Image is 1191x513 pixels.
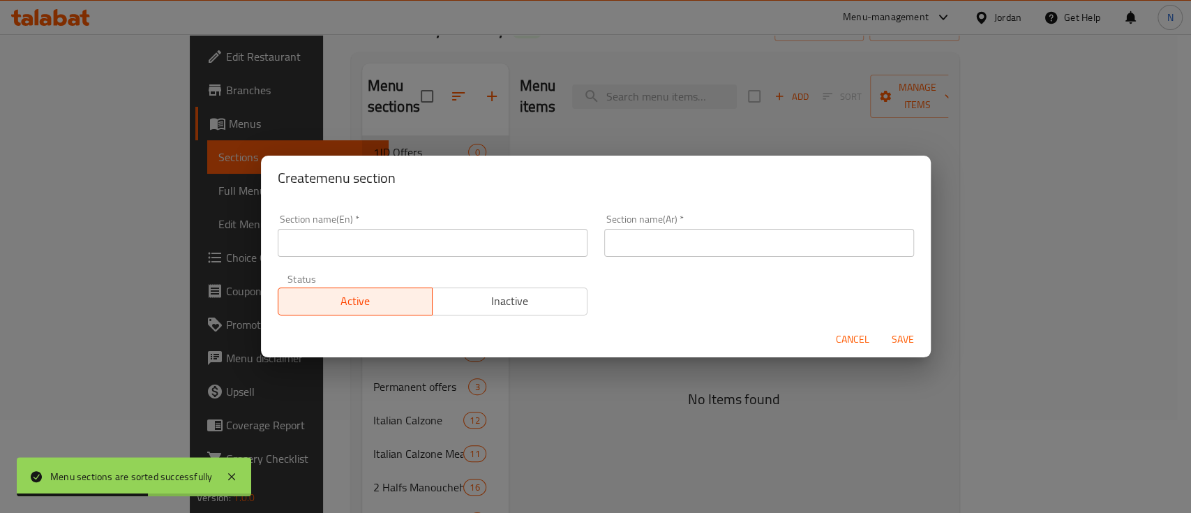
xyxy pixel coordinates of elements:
button: Active [278,288,433,315]
button: Inactive [432,288,587,315]
button: Save [881,327,925,352]
button: Cancel [830,327,875,352]
span: Save [886,331,920,348]
input: Please enter section name(en) [278,229,587,257]
input: Please enter section name(ar) [604,229,914,257]
span: Inactive [438,291,582,311]
span: Active [284,291,428,311]
h2: Create menu section [278,167,914,189]
span: Cancel [836,331,869,348]
div: Menu sections are sorted successfully [50,469,212,484]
